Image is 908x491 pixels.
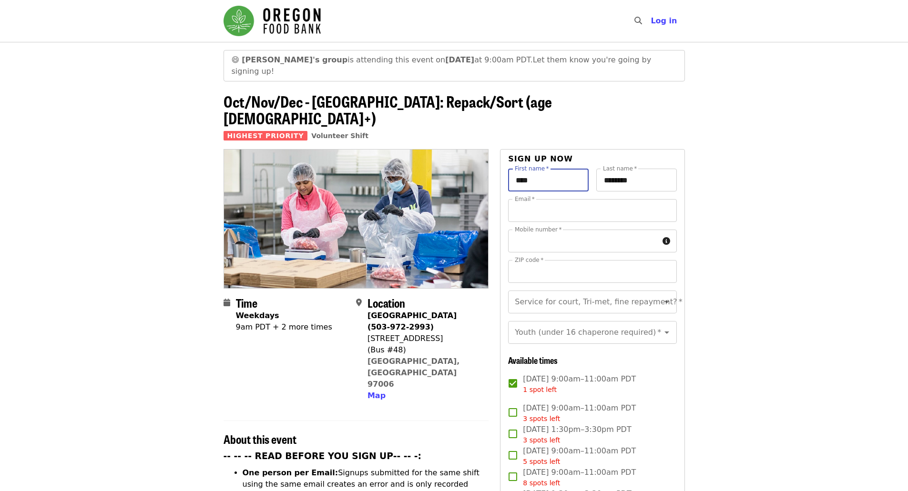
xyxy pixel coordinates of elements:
i: calendar icon [224,298,230,307]
span: 3 spots left [523,415,560,422]
input: Mobile number [508,230,658,252]
input: ZIP code [508,260,676,283]
span: 5 spots left [523,458,560,465]
strong: Weekdays [236,311,279,320]
span: Highest Priority [224,131,308,140]
label: ZIP code [515,257,543,263]
i: search icon [634,16,642,25]
span: grinning face emoji [232,55,240,64]
span: [DATE] 9:00am–11:00am PDT [523,402,636,424]
strong: [PERSON_NAME]'s group [242,55,347,64]
a: [GEOGRAPHIC_DATA], [GEOGRAPHIC_DATA] 97006 [367,357,460,389]
button: Open [660,326,673,339]
input: Last name [596,169,677,191]
strong: [GEOGRAPHIC_DATA] (503-972-2993) [367,311,457,331]
input: Email [508,199,676,222]
div: [STREET_ADDRESS] [367,333,481,344]
strong: [DATE] [445,55,474,64]
span: Available times [508,354,558,366]
span: 3 spots left [523,436,560,444]
strong: -- -- -- READ BEFORE YOU SIGN UP-- -- -: [224,451,422,461]
span: Map [367,391,386,400]
button: Map [367,390,386,401]
div: (Bus #48) [367,344,481,356]
button: Open [660,295,673,309]
button: Log in [643,11,684,30]
span: 8 spots left [523,479,560,487]
label: Email [515,196,535,202]
div: 9am PDT + 2 more times [236,321,332,333]
strong: One person per Email: [243,468,338,477]
label: Mobile number [515,227,561,232]
span: Oct/Nov/Dec - [GEOGRAPHIC_DATA]: Repack/Sort (age [DEMOGRAPHIC_DATA]+) [224,90,552,129]
span: is attending this event on at 9:00am PDT. [242,55,532,64]
span: [DATE] 9:00am–11:00am PDT [523,445,636,467]
input: First name [508,169,589,191]
span: Log in [651,16,677,25]
label: First name [515,166,549,171]
input: Search [648,10,655,32]
span: Sign up now [508,154,573,163]
a: Volunteer Shift [311,132,368,140]
span: Location [367,294,405,311]
span: [DATE] 1:30pm–3:30pm PDT [523,424,631,445]
span: [DATE] 9:00am–11:00am PDT [523,467,636,488]
label: Last name [603,166,637,171]
i: circle-info icon [663,237,670,246]
span: 1 spot left [523,386,557,393]
span: Time [236,294,257,311]
span: [DATE] 9:00am–11:00am PDT [523,373,636,395]
span: About this event [224,431,296,447]
img: Oct/Nov/Dec - Beaverton: Repack/Sort (age 10+) organized by Oregon Food Bank [224,150,489,288]
img: Oregon Food Bank - Home [224,6,321,36]
i: map-marker-alt icon [356,298,362,307]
